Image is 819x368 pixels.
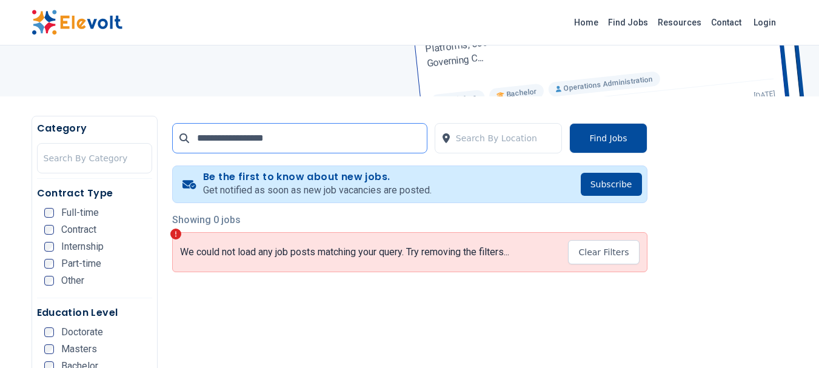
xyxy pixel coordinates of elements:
span: Other [61,276,84,286]
input: Masters [44,344,54,354]
h5: Category [37,121,152,136]
a: Find Jobs [603,13,653,32]
span: Doctorate [61,327,103,337]
input: Doctorate [44,327,54,337]
p: Get notified as soon as new job vacancies are posted. [203,183,432,198]
button: Subscribe [581,173,642,196]
h5: Education Level [37,306,152,320]
a: Home [569,13,603,32]
p: Showing 0 jobs [172,213,647,227]
input: Other [44,276,54,286]
h5: Contract Type [37,186,152,201]
a: Contact [706,13,746,32]
img: Elevolt [32,10,122,35]
a: Resources [653,13,706,32]
button: Find Jobs [569,123,647,153]
span: Masters [61,344,97,354]
span: Contract [61,225,96,235]
span: Part-time [61,259,101,269]
span: Internship [61,242,104,252]
input: Part-time [44,259,54,269]
input: Internship [44,242,54,252]
input: Contract [44,225,54,235]
span: Full-time [61,208,99,218]
button: Clear Filters [568,240,639,264]
p: We could not load any job posts matching your query. Try removing the filters... [180,246,509,258]
a: Login [746,10,783,35]
input: Full-time [44,208,54,218]
h4: Be the first to know about new jobs. [203,171,432,183]
iframe: Chat Widget [758,310,819,368]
